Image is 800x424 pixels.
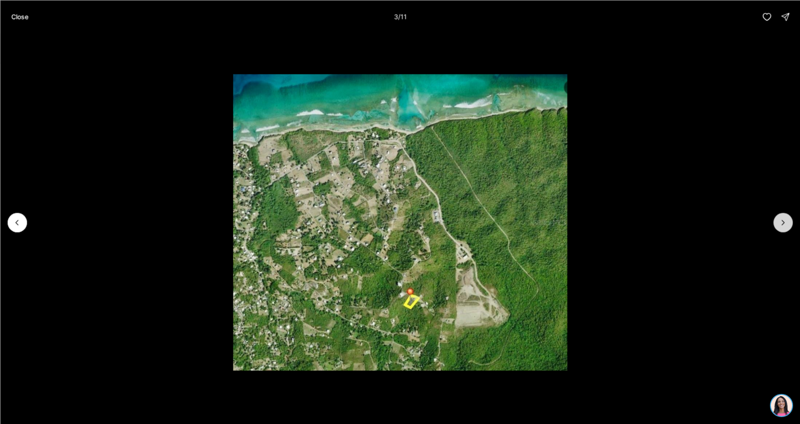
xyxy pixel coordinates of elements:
[773,213,793,232] button: Next slide
[11,13,28,20] p: Close
[394,12,407,20] p: 3 / 11
[7,213,27,232] button: Previous slide
[6,6,27,27] img: be3d4b55-7850-4bcb-9297-a2f9cd376e78.png
[6,7,34,26] button: Close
